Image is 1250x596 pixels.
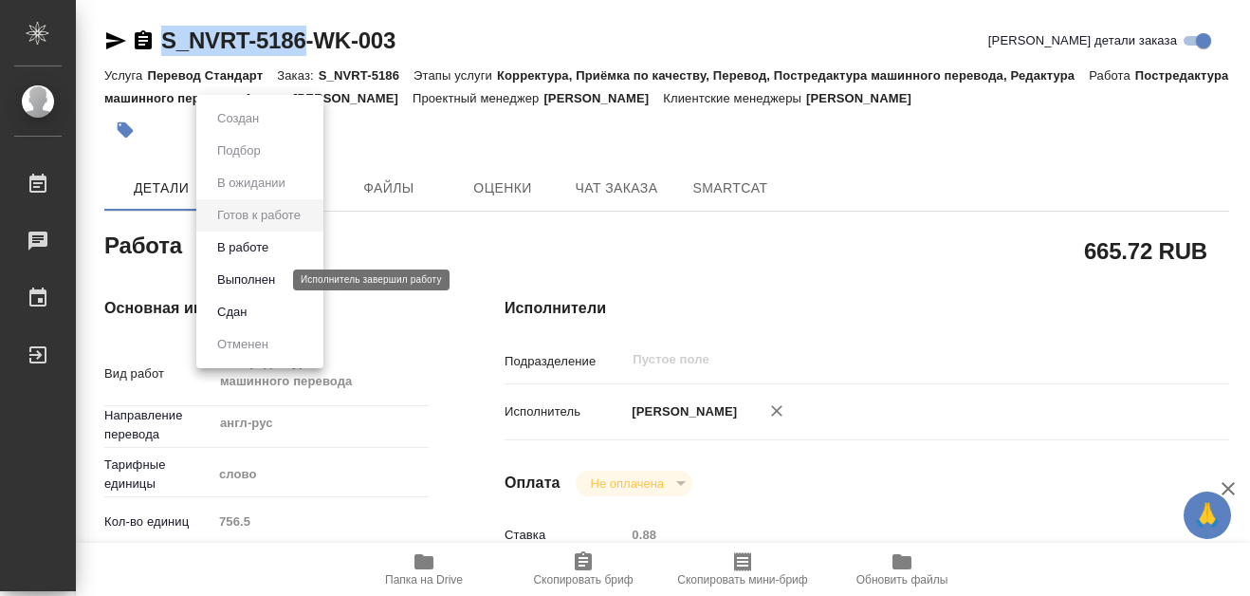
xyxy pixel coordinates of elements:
button: В работе [211,237,274,258]
button: Подбор [211,140,267,161]
button: В ожидании [211,173,291,194]
button: Выполнен [211,270,281,290]
button: Отменен [211,334,274,355]
button: Сдан [211,302,252,323]
button: Готов к работе [211,205,306,226]
button: Создан [211,108,265,129]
